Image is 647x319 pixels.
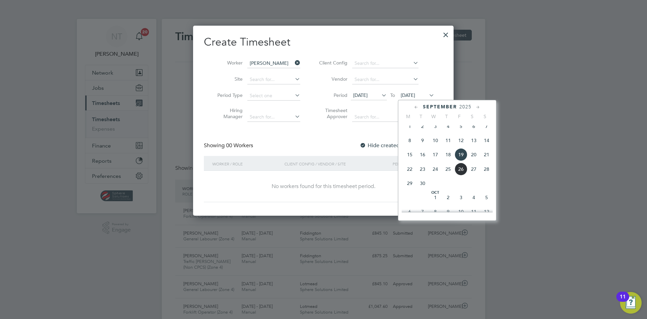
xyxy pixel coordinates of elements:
[480,205,493,218] span: 12
[416,205,429,218] span: 7
[211,183,436,190] div: No workers found for this timesheet period.
[388,91,397,100] span: To
[247,75,300,84] input: Search for...
[455,134,467,147] span: 12
[442,148,455,161] span: 18
[352,75,419,84] input: Search for...
[442,120,455,133] span: 4
[453,113,466,119] span: F
[212,107,243,119] label: Hiring Manager
[403,177,416,190] span: 29
[429,205,442,218] span: 8
[401,92,415,98] span: [DATE]
[480,163,493,176] span: 28
[414,113,427,119] span: T
[467,148,480,161] span: 20
[467,120,480,133] span: 6
[429,120,442,133] span: 3
[429,191,442,204] span: 1
[416,148,429,161] span: 16
[283,156,391,171] div: Client Config / Vendor / Site
[467,205,480,218] span: 11
[423,104,457,110] span: September
[479,113,491,119] span: S
[455,120,467,133] span: 5
[403,134,416,147] span: 8
[459,104,471,110] span: 2025
[467,134,480,147] span: 13
[353,92,368,98] span: [DATE]
[416,177,429,190] span: 30
[403,148,416,161] span: 15
[455,148,467,161] span: 19
[317,60,347,66] label: Client Config
[429,148,442,161] span: 17
[442,163,455,176] span: 25
[442,191,455,204] span: 2
[212,76,243,82] label: Site
[480,134,493,147] span: 14
[480,148,493,161] span: 21
[247,112,300,122] input: Search for...
[455,163,467,176] span: 26
[317,76,347,82] label: Vendor
[442,205,455,218] span: 9
[620,292,642,314] button: Open Resource Center, 11 new notifications
[211,156,283,171] div: Worker / Role
[204,35,443,49] h2: Create Timesheet
[416,134,429,147] span: 9
[467,191,480,204] span: 4
[212,92,243,98] label: Period Type
[403,120,416,133] span: 1
[429,163,442,176] span: 24
[480,120,493,133] span: 7
[360,142,428,149] label: Hide created timesheets
[391,156,436,171] div: Period
[455,191,467,204] span: 3
[466,113,479,119] span: S
[402,113,414,119] span: M
[247,59,300,68] input: Search for...
[247,91,300,101] input: Select one
[226,142,253,149] span: 00 Workers
[429,191,442,194] span: Oct
[416,163,429,176] span: 23
[429,134,442,147] span: 10
[352,59,419,68] input: Search for...
[442,134,455,147] span: 11
[620,297,626,305] div: 11
[427,113,440,119] span: W
[416,120,429,133] span: 2
[403,163,416,176] span: 22
[480,191,493,204] span: 5
[455,205,467,218] span: 10
[440,113,453,119] span: T
[212,60,243,66] label: Worker
[317,92,347,98] label: Period
[403,205,416,218] span: 6
[467,163,480,176] span: 27
[352,112,419,122] input: Search for...
[317,107,347,119] label: Timesheet Approver
[204,142,254,149] div: Showing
